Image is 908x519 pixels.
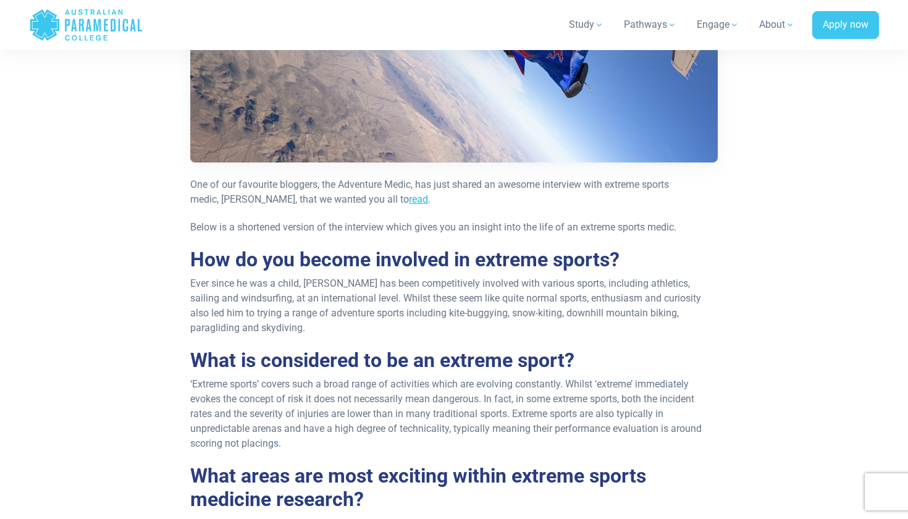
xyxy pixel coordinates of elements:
[190,464,717,512] h2: What areas are most exciting within extreme sports medicine research?
[190,276,717,335] p: Ever since he was a child, [PERSON_NAME] has been competitively involved with various sports, inc...
[689,7,747,42] a: Engage
[409,193,428,205] a: read
[190,377,717,451] p: ‘Extreme sports’ covers such a broad range of activities which are evolving constantly. Whilst ‘e...
[190,220,717,235] p: Below is a shortened version of the interview which gives you an insight into the life of an extr...
[561,7,612,42] a: Study
[812,11,879,40] a: Apply now
[752,7,802,42] a: About
[190,248,717,271] h2: How do you become involved in extreme sports?
[29,5,143,45] a: Australian Paramedical College
[190,348,717,372] h2: What is considered to be an extreme sport?
[616,7,684,42] a: Pathways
